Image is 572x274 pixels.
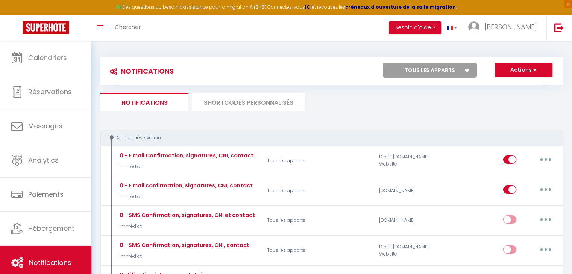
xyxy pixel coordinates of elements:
a: ... [PERSON_NAME] [463,15,546,41]
span: Messages [28,121,62,131]
a: ICI [305,4,312,10]
span: [PERSON_NAME] [484,22,537,32]
div: 0 - E mail confirmation, signatures, CNI, contact [118,181,253,190]
p: Tous les apparts [262,240,374,262]
div: Direct [DOMAIN_NAME] Website [374,240,449,262]
div: Après la réservation [108,134,547,142]
span: Paiements [28,190,64,199]
p: Tous les apparts [262,180,374,202]
button: Besoin d'aide ? [389,21,441,34]
p: Immédiat [118,193,253,200]
img: ... [468,21,479,33]
button: Actions [495,63,552,78]
span: Chercher [115,23,141,31]
div: [DOMAIN_NAME] [374,180,449,202]
div: 0 - SMS Confirmation, signatures, CNI et contact [118,211,255,219]
h3: Notifications [106,63,174,80]
span: Analytics [28,155,59,165]
div: 0 - E mail Confirmation, signatures, CNI, contact [118,151,253,160]
li: Notifications [100,93,188,111]
div: Direct [DOMAIN_NAME] Website [374,150,449,172]
p: Immédiat [118,253,249,260]
p: Immédiat [118,223,255,230]
a: créneaux d'ouverture de la salle migration [345,4,456,10]
img: Super Booking [23,21,69,34]
img: logout [554,23,564,32]
li: SHORTCODES PERSONNALISÉS [192,93,305,111]
p: Immédiat [118,163,253,170]
div: 0 - SMS Confirmation, signatures, CNI, contact [118,241,249,249]
span: Hébergement [28,224,74,233]
iframe: Chat [540,240,566,268]
p: Tous les apparts [262,210,374,232]
span: Calendriers [28,53,67,62]
div: [DOMAIN_NAME] [374,210,449,232]
span: Notifications [29,258,71,267]
span: Réservations [28,87,72,96]
p: Tous les apparts [262,150,374,172]
a: Chercher [109,15,146,41]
